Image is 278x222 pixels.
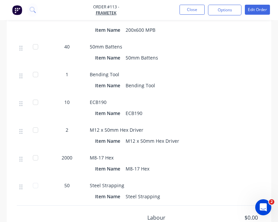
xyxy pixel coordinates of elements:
div: Item Name [95,136,123,146]
span: 1 [66,71,68,78]
span: 50mm Battens [90,43,122,50]
div: Item Name [95,164,123,174]
img: Factory [12,5,22,15]
button: Close [180,5,205,15]
div: ECB190 [123,108,145,118]
span: Steel Strapping [90,182,124,189]
div: Item Name [95,53,123,63]
span: $0.00 [208,214,258,222]
span: Labour [147,214,208,222]
span: 2 [269,199,274,205]
button: Edit Order [245,5,270,15]
div: Item Name [95,25,123,35]
span: 2000 [62,154,72,161]
a: Frametek [93,10,119,16]
span: Order #113 - [93,4,119,10]
div: Item Name [95,108,123,118]
div: M8-17 Hex [123,164,152,174]
div: Item Name [95,192,123,201]
div: 200x600 MPB [123,25,158,35]
iframe: Intercom live chat [255,199,271,215]
span: ECB190 [90,99,107,105]
button: Options [208,5,241,15]
div: Item Name [95,81,123,90]
div: Bending Tool [123,81,158,90]
span: M8-17 Hex [90,154,114,161]
span: Bending Tool [90,71,119,78]
div: Steel Strapping [123,192,163,201]
span: 50 [64,182,70,189]
span: 2 [66,126,68,133]
div: M12 x 50mm Hex Driver [123,136,182,146]
span: M12 x 50mm Hex Driver [90,127,143,133]
span: 40 [64,43,70,50]
div: 50mm Battens [123,53,161,63]
span: 10 [64,99,70,106]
